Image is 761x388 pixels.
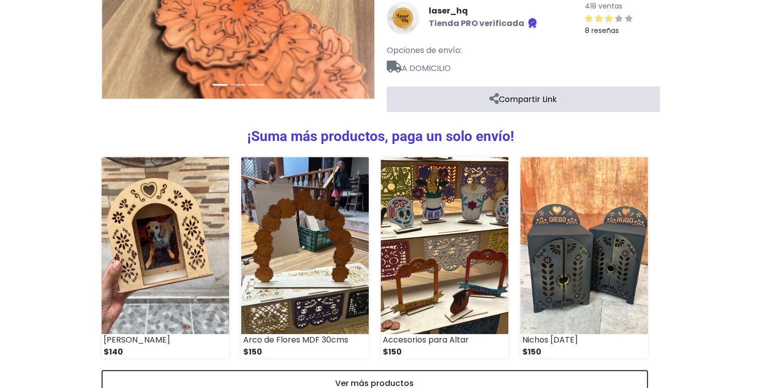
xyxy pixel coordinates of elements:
[102,157,229,334] img: Nicho Arco
[381,157,508,334] img: Accesorios para Altar
[387,86,660,112] a: Compartir Link
[429,18,524,29] b: Tienda PRO verificada
[387,56,660,74] span: A DOMICILIO
[381,334,508,346] div: Accesorios para Altar
[241,157,369,334] img: Arco de Flores MDF 30cms
[520,157,648,334] img: Nichos Día de Muertos
[387,2,419,34] img: laser_hq
[520,334,648,346] div: Nichos [DATE]
[381,346,508,358] div: $150
[585,12,633,24] div: 3 / 5
[585,25,619,35] small: 8 reseñas
[241,334,369,346] div: Arco de Flores MDF 30cms
[102,128,660,145] h3: ¡Suma más productos, paga un solo envío!
[102,346,229,358] div: $140
[241,346,369,358] div: $150
[387,44,462,56] span: Opciones de envío:
[585,12,660,36] a: 8 reseñas
[429,5,538,17] a: laser_hq
[241,157,369,358] a: Arco de Flores MDF 30cms $150
[526,17,538,29] img: Tienda verificada
[102,334,229,346] div: [PERSON_NAME]
[585,1,622,11] small: 418 ventas
[381,157,508,358] a: Accesorios para Altar $150
[520,157,648,358] a: Nichos [DATE] $150
[520,346,648,358] div: $150
[102,157,229,358] a: [PERSON_NAME] $140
